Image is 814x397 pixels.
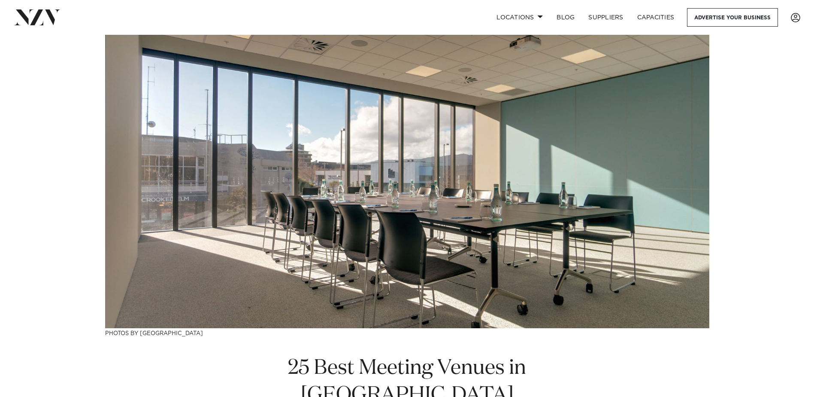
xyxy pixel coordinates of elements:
img: nzv-logo.png [14,9,61,25]
a: SUPPLIERS [581,8,630,27]
a: Capacities [630,8,681,27]
img: 25 Best Meeting Venues in Wellington [105,35,709,328]
h3: Photos by [GEOGRAPHIC_DATA] [105,328,709,337]
a: Advertise your business [687,8,778,27]
a: BLOG [550,8,581,27]
a: Locations [490,8,550,27]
